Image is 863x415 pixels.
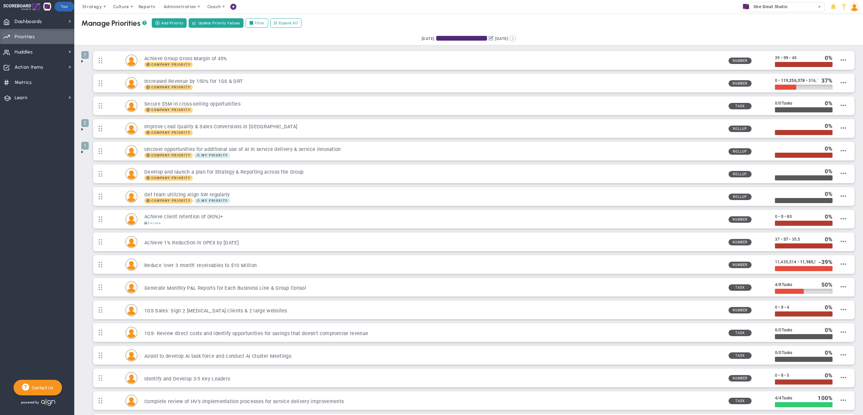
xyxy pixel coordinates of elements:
span: One Great Studio [750,2,787,11]
span: 0 [825,191,828,197]
h3: Uncover opportunities for additional use of AI in service delivery & service innovation [144,146,723,153]
div: % [821,77,833,84]
span: • [784,214,786,219]
h3: Achieve Group Gross Margin of 45% [144,56,723,62]
span: 0 [825,304,828,311]
span: Rollup [729,194,752,200]
span: 5 [787,373,789,378]
span: Company Priority [151,154,191,157]
img: Gina DeLisser [126,146,137,157]
span: 0 [781,305,783,310]
h3: Assist to develop AI task force and conduct AI Cluster Meetings [144,353,723,359]
span: Company Priority [144,85,193,90]
div: Laura Klein [125,213,138,225]
span: Secure [148,220,161,226]
span: 0 [825,236,828,243]
h3: Generate Monthly P&L Reports for Each Business Line & Group Consol [144,285,723,291]
span: Company Priority [144,62,193,67]
span: / [777,395,779,400]
h3: 1GS- Review direct costs and identify opportunities for savings that doesn't compromise revenue [144,330,723,337]
span: Company Priority [151,131,191,134]
span: 0 [825,123,828,129]
span: 0 0 [775,328,792,332]
div: Sara Campbell [125,327,138,339]
h3: Develop and launch a plan for Strategy & Reporting across the Group [144,169,723,175]
span: Rollup [729,171,752,177]
span: Company Priority [151,63,191,66]
span: 0 [775,214,777,219]
span: 1 [81,51,89,59]
div: Manage Priorities [81,19,147,28]
span: Rollup [729,126,752,132]
span: My Priority [202,154,228,157]
span: -39 [819,259,828,265]
span: / [777,327,779,332]
img: Rachel Browne [126,236,137,248]
div: Laurian Evelyn [125,168,138,180]
div: % [825,304,833,311]
div: [DATE] [422,36,435,42]
img: 33246.Company.photo [742,2,750,11]
span: 0 [825,100,828,107]
div: % [825,190,833,198]
span: 50 [821,281,828,288]
div: % [821,281,833,288]
div: % [825,100,833,107]
span: • [778,305,780,310]
span: 100 [818,395,828,401]
span: My Priority [202,199,228,202]
div: % [825,54,833,62]
span: 119,256,378 [781,78,805,83]
h3: Improve Lead Quality & Sales Conversions in [GEOGRAPHIC_DATA] [144,124,723,130]
div: Laurian Evelyn [125,395,138,407]
span: Huddles [15,45,33,59]
span: Task [729,330,752,336]
span: Number [729,216,752,223]
img: Sara Campbell [126,304,137,316]
img: Laurian Evelyn [126,372,137,384]
span: 0 [825,327,828,333]
div: Rachel Browne [125,236,138,248]
span: / [777,350,779,355]
span: Dashboards [15,15,42,29]
img: Djuvane Browne [126,78,137,89]
span: 11,435,514 [775,260,797,264]
span: 0 [781,214,783,219]
h3: Increased Revenue by 150% for 1GS & DRT [144,78,723,85]
span: Culture [113,4,129,9]
span: 37 [775,237,780,242]
span: Number [729,58,752,64]
h3: Get team utilizing Align SW regularly [144,192,723,198]
span: 0 [775,373,777,378]
img: Laurian Evelyn [126,168,137,180]
span: Tasks [782,350,793,355]
span: • [806,78,807,83]
img: Rachel Browne [126,55,137,66]
button: Add Priority [152,18,187,28]
h3: Complete review of HV's implementation processes for service delivery improvements [144,398,723,405]
div: % [825,326,833,334]
img: 206521.Person.photo [850,2,859,12]
div: % [818,394,833,402]
span: 4 4 [775,396,792,400]
span: 0 [825,372,828,379]
span: 35.5 [792,237,800,242]
div: Gina DeLisser [125,191,138,203]
div: Secure [144,220,161,226]
span: • [781,237,782,242]
img: Djuvane Browne [126,123,137,134]
span: 0 0 [775,101,792,106]
span: Priorities [15,30,35,44]
div: Djuvane Browne [125,123,138,135]
span: / [777,282,779,287]
span: 0 [825,145,828,152]
span: 37 [821,77,828,84]
h3: Achieve client retention of (80%)+ [144,214,723,220]
span: 37 [783,237,788,242]
img: Rachel Browne [126,259,137,270]
img: Laurian Evelyn [126,395,137,407]
span: select [815,2,824,12]
span: • [781,56,782,60]
span: / [777,101,779,106]
span: 0 [825,168,828,175]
